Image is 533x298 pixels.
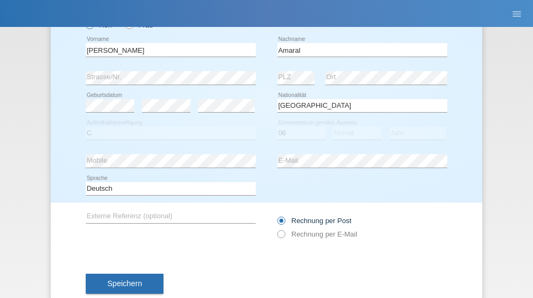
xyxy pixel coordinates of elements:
label: Rechnung per Post [277,217,351,225]
button: Speichern [86,274,163,294]
i: menu [511,9,522,19]
a: menu [506,10,528,17]
input: Rechnung per E-Mail [277,230,284,244]
span: Speichern [107,279,142,288]
input: Rechnung per Post [277,217,284,230]
label: Rechnung per E-Mail [277,230,357,238]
